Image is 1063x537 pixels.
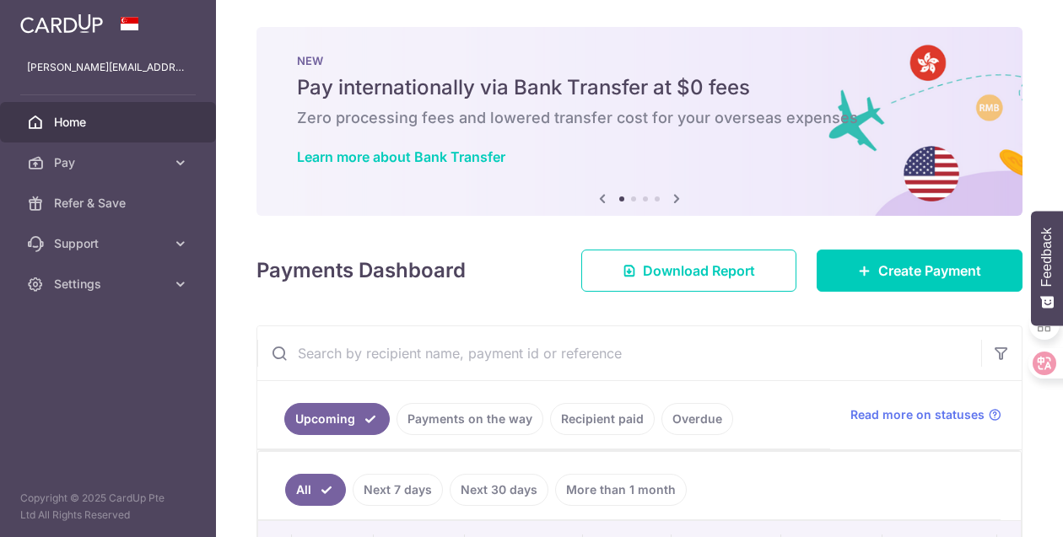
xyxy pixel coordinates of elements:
[581,250,796,292] a: Download Report
[54,195,165,212] span: Refer & Save
[257,326,981,380] input: Search by recipient name, payment id or reference
[20,13,103,34] img: CardUp
[353,474,443,506] a: Next 7 days
[850,406,985,423] span: Read more on statuses
[878,260,981,281] span: Create Payment
[397,403,543,435] a: Payments on the way
[297,148,505,165] a: Learn more about Bank Transfer
[297,108,982,128] h6: Zero processing fees and lowered transfer cost for your overseas expenses
[54,154,165,171] span: Pay
[1031,211,1063,325] button: Feedback - Show survey
[297,74,982,101] h5: Pay internationally via Bank Transfer at $0 fees
[1039,228,1055,287] span: Feedback
[54,235,165,252] span: Support
[27,59,189,76] p: [PERSON_NAME][EMAIL_ADDRESS][DOMAIN_NAME]
[297,54,982,67] p: NEW
[661,403,733,435] a: Overdue
[256,255,466,286] h4: Payments Dashboard
[817,250,1023,292] a: Create Payment
[550,403,655,435] a: Recipient paid
[54,276,165,293] span: Settings
[643,260,755,281] span: Download Report
[450,474,548,506] a: Next 30 days
[54,114,165,131] span: Home
[555,474,687,506] a: More than 1 month
[850,406,1001,423] a: Read more on statuses
[285,474,346,506] a: All
[256,27,1023,216] img: Bank transfer banner
[284,403,390,435] a: Upcoming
